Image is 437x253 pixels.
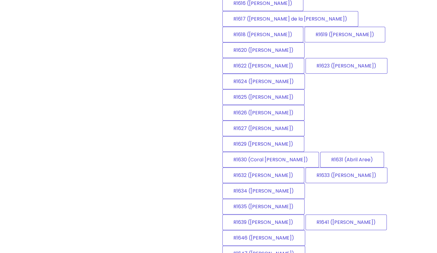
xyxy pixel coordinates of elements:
label: R1641 ([PERSON_NAME]) [305,214,387,230]
label: R1639 ([PERSON_NAME]) [222,214,304,230]
label: R1631 (Abril Aree) [320,152,384,167]
label: R1624 ([PERSON_NAME]) [222,74,305,89]
label: R1623 ([PERSON_NAME]) [305,58,387,74]
label: R1619 ([PERSON_NAME]) [305,27,385,42]
label: R1633 ([PERSON_NAME]) [305,167,387,183]
label: R1622 ([PERSON_NAME]) [222,58,304,74]
label: R1625 ([PERSON_NAME]) [222,89,305,105]
label: R1632 ([PERSON_NAME]) [222,167,304,183]
label: R1617 ([PERSON_NAME] de la [PERSON_NAME]) [222,11,358,27]
label: R1626 ([PERSON_NAME]) [222,105,305,121]
label: R1618 ([PERSON_NAME]) [222,27,303,42]
label: R1646 ([PERSON_NAME]) [222,230,305,246]
label: R1620 ([PERSON_NAME]) [222,42,305,58]
label: R1627 ([PERSON_NAME]) [222,121,305,136]
label: R1635 ([PERSON_NAME]) [222,199,305,214]
label: R1634 ([PERSON_NAME]) [222,183,305,199]
label: R1630 (Coral [PERSON_NAME]) [222,152,319,167]
label: R1629 ([PERSON_NAME]) [222,136,304,152]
